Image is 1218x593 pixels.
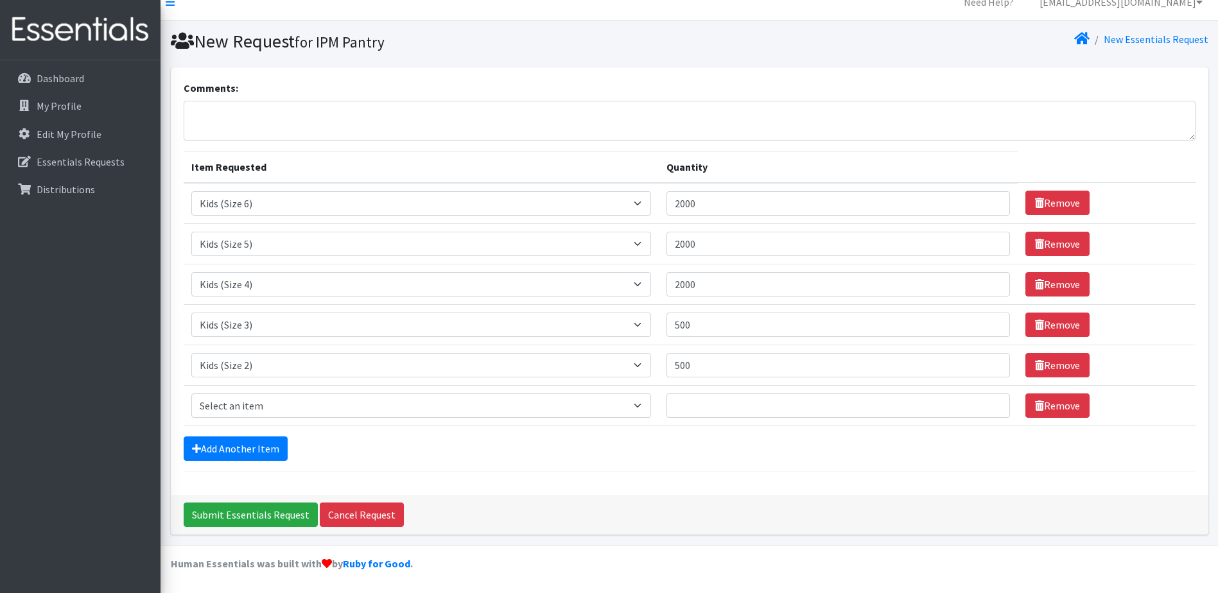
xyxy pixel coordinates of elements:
[659,151,1018,183] th: Quantity
[1025,232,1090,256] a: Remove
[37,128,101,141] p: Edit My Profile
[1025,353,1090,377] a: Remove
[37,72,84,85] p: Dashboard
[184,436,288,461] a: Add Another Item
[5,8,155,51] img: HumanEssentials
[171,557,413,570] strong: Human Essentials was built with by .
[184,503,318,527] input: Submit Essentials Request
[5,65,155,91] a: Dashboard
[5,93,155,119] a: My Profile
[1025,313,1090,337] a: Remove
[5,149,155,175] a: Essentials Requests
[1025,191,1090,215] a: Remove
[320,503,404,527] a: Cancel Request
[37,99,82,112] p: My Profile
[343,557,410,570] a: Ruby for Good
[1025,393,1090,418] a: Remove
[1104,33,1208,46] a: New Essentials Request
[171,30,685,53] h1: New Request
[184,80,238,96] label: Comments:
[5,121,155,147] a: Edit My Profile
[5,176,155,202] a: Distributions
[37,183,95,196] p: Distributions
[1025,272,1090,296] a: Remove
[37,155,125,168] p: Essentials Requests
[184,151,659,183] th: Item Requested
[295,33,385,51] small: for IPM Pantry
